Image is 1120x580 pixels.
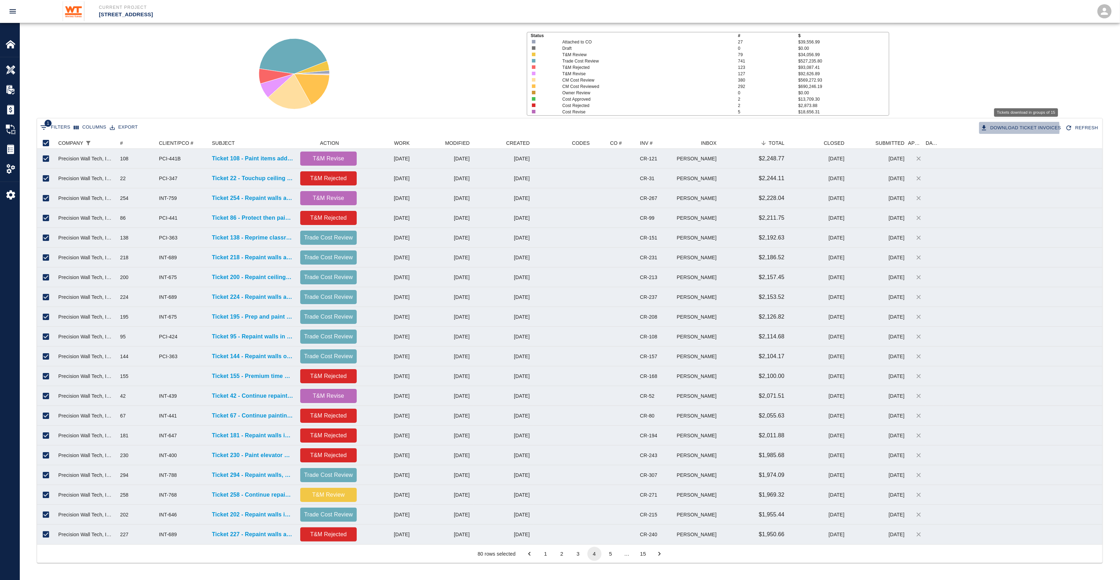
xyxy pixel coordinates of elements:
[120,155,129,162] div: 108
[640,254,657,261] div: CR-231
[120,392,126,400] div: 42
[303,214,354,222] p: T&M Rejected
[848,386,908,406] div: [DATE]
[58,234,113,241] div: Precision Wall Tech, Inc.
[788,168,848,188] div: [DATE]
[759,273,784,282] p: $2,157.45
[303,332,354,341] p: Trade Cost Review
[58,294,113,301] div: Precision Wall Tech, Inc.
[473,406,533,426] div: [DATE]
[677,149,720,168] div: [PERSON_NAME]
[473,228,533,248] div: [DATE]
[738,90,799,96] p: 0
[640,392,654,400] div: CR-52
[58,353,113,360] div: Precision Wall Tech, Inc.
[212,431,293,440] p: Ticket 181 - Repaint walls in classrooms and corridors on 3rd floor
[640,313,657,320] div: CR-208
[798,45,889,52] p: $0.00
[212,313,293,321] a: Ticket 195 - Prep and paint diffuser in east lobby 101B
[652,547,666,561] button: Go to next page
[58,214,113,221] div: Precision Wall Tech, Inc.
[212,392,293,400] a: Ticket 42 - Continue repainting walls and ceilings, on 7th floor
[45,120,52,127] span: 1
[640,137,653,149] div: INV #
[155,137,208,149] div: CLIENT/PCO #
[473,208,533,228] div: [DATE]
[320,137,339,149] div: ACTION
[303,352,354,361] p: Trade Cost Review
[677,307,720,327] div: [PERSON_NAME]
[539,547,553,561] button: Go to page 1
[798,102,889,109] p: $2,873.88
[562,39,721,45] p: Attached to CO
[303,174,354,183] p: T&M Rejected
[506,137,530,149] div: CREATED
[212,471,293,479] a: Ticket 294 - Repaint walls, ceilings, and handrails in stair 1
[738,58,799,64] p: 741
[120,313,129,320] div: 195
[58,274,113,281] div: Precision Wall Tech, Inc.
[788,347,848,366] div: [DATE]
[677,347,720,366] div: [PERSON_NAME]
[738,39,799,45] p: 27
[58,195,113,202] div: Precision Wall Tech, Inc.
[120,254,129,261] div: 218
[303,154,354,163] p: T&M Revise
[4,3,21,20] button: open drawer
[798,90,889,96] p: $0.00
[212,530,293,539] p: Ticket 227 - Repaint walls and handrails in stair 4 and 5
[360,347,413,366] div: [DATE]
[738,77,799,83] p: 380
[58,392,113,400] div: Precision Wall Tech, Inc.
[788,149,848,168] div: [DATE]
[159,333,177,340] div: PCI-424
[788,307,848,327] div: [DATE]
[159,214,177,221] div: PCI-441
[159,392,177,400] div: INT-439
[212,412,293,420] a: Ticket 67 - Continue painting exposed ceiling in east lobby 101
[159,254,177,261] div: INT-689
[640,353,657,360] div: CR-157
[303,273,354,282] p: Trade Cost Review
[413,228,473,248] div: [DATE]
[212,352,293,361] a: Ticket 144 - Repaint walls on 3rd floor
[848,208,908,228] div: [DATE]
[473,327,533,347] div: [DATE]
[297,137,360,149] div: ACTION
[677,327,720,347] div: [PERSON_NAME]
[848,267,908,287] div: [DATE]
[824,137,845,149] div: CLOSED
[413,188,473,208] div: [DATE]
[212,510,293,519] p: Ticket 202 - Repaint walls in corridor and elevator lobby on 4th floor
[55,137,117,149] div: COMPANY
[159,274,177,281] div: INT-675
[720,137,788,149] div: TOTAL
[562,45,721,52] p: Draft
[413,267,473,287] div: [DATE]
[562,90,721,96] p: Owner Review
[303,293,354,301] p: Trade Cost Review
[108,122,140,133] button: Export
[473,188,533,208] div: [DATE]
[759,392,784,400] p: $2,071.51
[212,154,293,163] p: Ticket 108 - Paint items added to exposed ceiling in south lobby 102
[212,451,293,460] a: Ticket 230 - Paint elevator doors on B1 level
[759,352,784,361] p: $2,104.17
[360,327,413,347] div: [DATE]
[63,1,85,21] img: Whiting-Turner
[212,214,293,222] p: Ticket 86 - Protect then paint ceiling in lobby lunge 101B
[212,273,293,282] p: Ticket 200 - Repaint ceilings in lobby 100 and lobby lounge 101B
[1064,122,1101,134] div: Refresh the list
[303,233,354,242] p: Trade Cost Review
[788,248,848,267] div: [DATE]
[212,194,293,202] p: Ticket 254 - Repaint walls and ceilings in locker rooms on G1 level
[72,122,108,133] button: Select columns
[212,332,293,341] a: Ticket 95 - Repaint walls in 3rd floor classrooms
[473,386,533,406] div: [DATE]
[212,253,293,262] p: Ticket 218 - Repaint walls and handrails in stair 1
[788,228,848,248] div: [DATE]
[848,149,908,168] div: [DATE]
[848,406,908,426] div: [DATE]
[212,137,235,149] div: SUBJECT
